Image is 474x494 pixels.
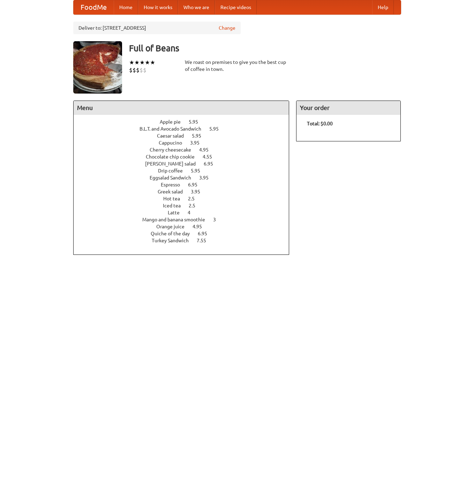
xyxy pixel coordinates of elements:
a: Chocolate chip cookie 4.55 [146,154,225,160]
h4: Menu [74,101,289,115]
span: 5.95 [192,133,208,139]
a: Home [114,0,138,14]
a: Mango and banana smoothie 3 [142,217,229,222]
span: 4.95 [199,147,216,153]
a: Latte 4 [168,210,203,215]
b: Total: $0.00 [307,121,333,126]
span: Eggsalad Sandwich [150,175,198,180]
span: Orange juice [156,224,191,229]
div: Deliver to: [STREET_ADDRESS] [73,22,241,34]
span: 6.95 [204,161,220,167]
span: B.L.T. and Avocado Sandwich [140,126,208,132]
span: Greek salad [158,189,190,194]
span: 3.95 [190,140,206,146]
span: 6.95 [188,182,204,187]
a: Cappucino 3.95 [159,140,212,146]
li: $ [133,66,136,74]
a: Apple pie 5.95 [160,119,211,125]
a: How it works [138,0,178,14]
a: Drip coffee 5.95 [158,168,213,174]
li: $ [140,66,143,74]
li: ★ [145,59,150,66]
a: Eggsalad Sandwich 3.95 [150,175,221,180]
li: ★ [134,59,140,66]
h4: Your order [296,101,400,115]
h3: Full of Beans [129,41,401,55]
li: ★ [129,59,134,66]
span: [PERSON_NAME] salad [145,161,203,167]
span: 3.95 [191,189,207,194]
span: 5.95 [191,168,207,174]
a: Greek salad 3.95 [158,189,213,194]
a: Espresso 6.95 [161,182,210,187]
a: FoodMe [74,0,114,14]
li: $ [129,66,133,74]
span: 2.5 [189,203,202,208]
span: Drip coffee [158,168,190,174]
div: We roast on premises to give you the best cup of coffee in town. [185,59,289,73]
span: 5.95 [209,126,226,132]
a: Turkey Sandwich 7.55 [152,238,219,243]
li: $ [143,66,146,74]
img: angular.jpg [73,41,122,94]
a: Change [219,24,235,31]
a: [PERSON_NAME] salad 6.95 [145,161,226,167]
a: Iced tea 2.5 [163,203,208,208]
span: 3.95 [199,175,216,180]
span: Caesar salad [157,133,191,139]
li: ★ [140,59,145,66]
a: Recipe videos [215,0,257,14]
span: Latte [168,210,187,215]
span: Hot tea [163,196,187,201]
span: Cherry cheesecake [150,147,198,153]
li: $ [136,66,140,74]
span: Espresso [161,182,187,187]
span: 6.95 [198,231,214,236]
span: 5.95 [189,119,205,125]
a: Help [372,0,394,14]
span: Quiche of the day [151,231,197,236]
span: 3 [213,217,223,222]
span: 4.95 [193,224,209,229]
li: ★ [150,59,155,66]
a: Quiche of the day 6.95 [151,231,220,236]
a: B.L.T. and Avocado Sandwich 5.95 [140,126,232,132]
span: Turkey Sandwich [152,238,196,243]
span: 4.55 [203,154,219,160]
span: 4 [188,210,197,215]
span: Mango and banana smoothie [142,217,212,222]
span: Iced tea [163,203,188,208]
span: 7.55 [197,238,213,243]
a: Orange juice 4.95 [156,224,215,229]
span: Cappucino [159,140,189,146]
a: Hot tea 2.5 [163,196,208,201]
span: Chocolate chip cookie [146,154,202,160]
a: Who we are [178,0,215,14]
span: 2.5 [188,196,202,201]
a: Cherry cheesecake 4.95 [150,147,221,153]
a: Caesar salad 5.95 [157,133,214,139]
span: Apple pie [160,119,188,125]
